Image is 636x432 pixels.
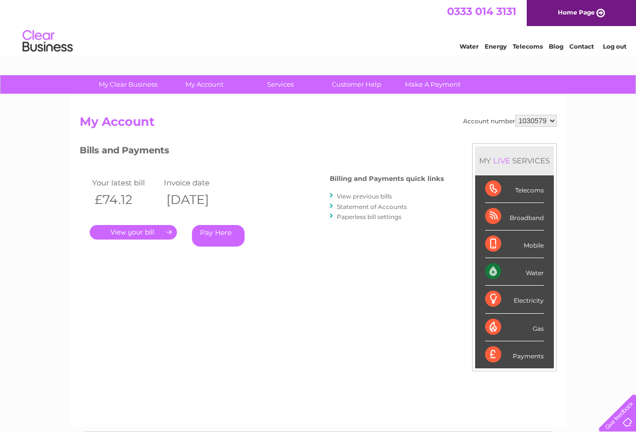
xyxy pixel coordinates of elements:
[485,175,544,203] div: Telecoms
[491,156,512,165] div: LIVE
[315,75,398,94] a: Customer Help
[391,75,474,94] a: Make A Payment
[485,258,544,286] div: Water
[337,213,401,221] a: Paperless bill settings
[513,43,543,50] a: Telecoms
[485,43,507,50] a: Energy
[485,314,544,341] div: Gas
[337,192,392,200] a: View previous bills
[485,231,544,258] div: Mobile
[337,203,407,210] a: Statement of Accounts
[330,175,444,182] h4: Billing and Payments quick links
[460,43,479,50] a: Water
[463,115,557,127] div: Account number
[603,43,626,50] a: Log out
[161,189,234,210] th: [DATE]
[80,115,557,134] h2: My Account
[80,143,444,161] h3: Bills and Payments
[549,43,563,50] a: Blog
[90,225,177,240] a: .
[485,203,544,231] div: Broadband
[447,5,516,18] a: 0333 014 3131
[90,176,162,189] td: Your latest bill
[22,26,73,57] img: logo.png
[161,176,234,189] td: Invoice date
[87,75,169,94] a: My Clear Business
[163,75,246,94] a: My Account
[485,286,544,313] div: Electricity
[82,6,555,49] div: Clear Business is a trading name of Verastar Limited (registered in [GEOGRAPHIC_DATA] No. 3667643...
[192,225,245,247] a: Pay Here
[90,189,162,210] th: £74.12
[569,43,594,50] a: Contact
[239,75,322,94] a: Services
[485,341,544,368] div: Payments
[475,146,554,175] div: MY SERVICES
